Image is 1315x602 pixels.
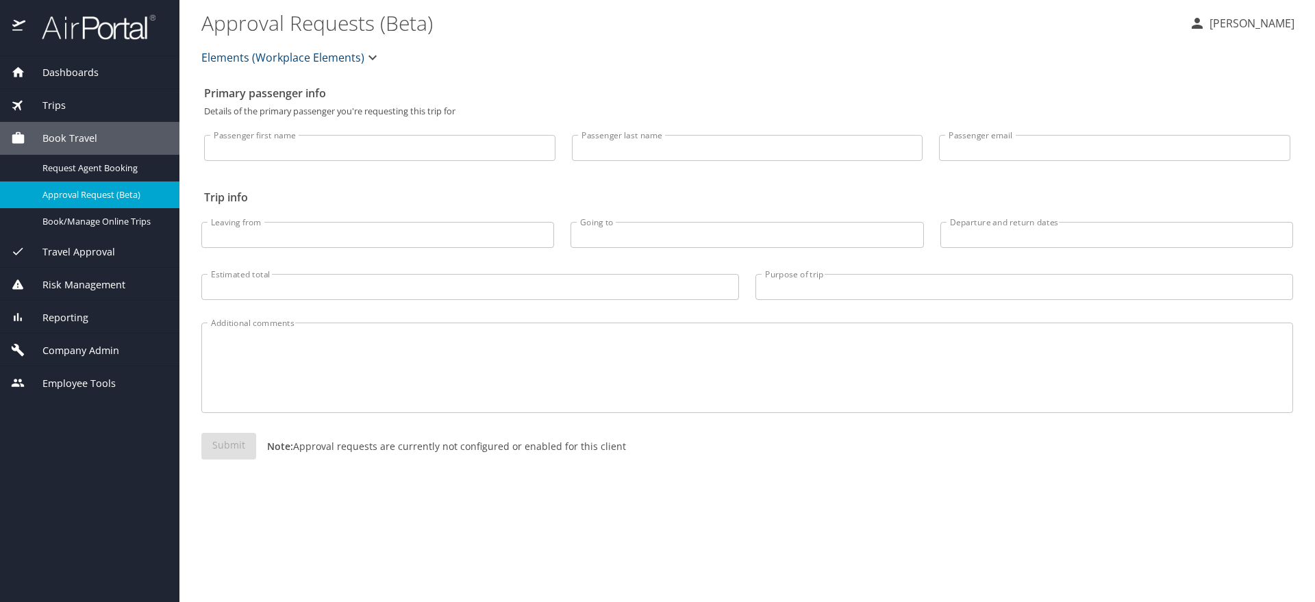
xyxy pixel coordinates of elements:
[25,376,116,391] span: Employee Tools
[27,14,155,40] img: airportal-logo.png
[25,65,99,80] span: Dashboards
[25,98,66,113] span: Trips
[204,186,1290,208] h2: Trip info
[12,14,27,40] img: icon-airportal.png
[204,107,1290,116] p: Details of the primary passenger you're requesting this trip for
[267,440,293,453] strong: Note:
[25,131,97,146] span: Book Travel
[25,244,115,260] span: Travel Approval
[25,310,88,325] span: Reporting
[25,343,119,358] span: Company Admin
[204,82,1290,104] h2: Primary passenger info
[201,48,364,67] span: Elements (Workplace Elements)
[42,188,163,201] span: Approval Request (Beta)
[25,277,125,292] span: Risk Management
[1183,11,1300,36] button: [PERSON_NAME]
[201,1,1178,44] h1: Approval Requests (Beta)
[256,439,626,453] p: Approval requests are currently not configured or enabled for this client
[1205,15,1294,32] p: [PERSON_NAME]
[196,44,386,71] button: Elements (Workplace Elements)
[42,215,163,228] span: Book/Manage Online Trips
[42,162,163,175] span: Request Agent Booking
